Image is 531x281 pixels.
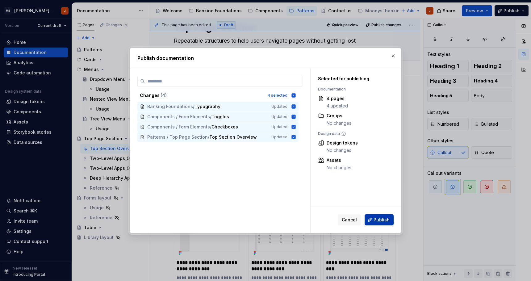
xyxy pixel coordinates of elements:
span: Components / Form Elements [147,114,210,120]
div: Groups [327,113,351,119]
span: ( 4 ) [161,93,167,98]
span: Cancel [342,217,357,223]
h2: Publish documentation [137,54,394,62]
span: Banking Foundations [147,103,193,110]
div: 4 updated [327,103,348,109]
div: No changes [327,120,351,126]
button: Publish [365,214,394,225]
button: Cancel [338,214,361,225]
div: 4 selected [268,93,287,98]
div: 4 pages [327,95,348,102]
span: / [210,114,211,120]
div: Design tokens [327,140,358,146]
span: / [210,124,211,130]
div: Design data [318,131,387,136]
div: Assets [327,157,351,163]
span: Publish [374,217,390,223]
span: Updated [271,124,287,129]
span: Checkboxes [211,124,238,130]
div: Selected for publishing [318,76,387,82]
span: Patterns / Top Page Section [147,134,208,140]
span: / [193,103,194,110]
span: / [208,134,209,140]
div: Changes [140,92,264,99]
span: Typography [194,103,220,110]
span: Updated [271,114,287,119]
div: Documentation [318,87,387,92]
span: Updated [271,135,287,140]
div: No changes [327,147,358,153]
span: Top Section Overview [209,134,257,140]
span: Toggles [211,114,229,120]
div: No changes [327,165,351,171]
span: Updated [271,104,287,109]
span: Components / Form Elements [147,124,210,130]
